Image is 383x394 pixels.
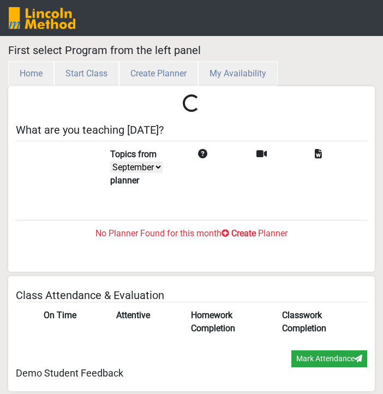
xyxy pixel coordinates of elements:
button: Start Class [54,61,119,86]
button: Mark Attendance [291,350,367,367]
th: Classwork Completion [276,302,367,342]
h5: Class Attendance & Evaluation [16,289,367,302]
th: On Time [37,302,110,342]
td: Topics from planner [104,141,191,194]
a: Create Planner [119,68,198,79]
a: My Availability [198,68,278,79]
button: My Availability [198,61,278,86]
label: No Planner Found for this month [95,227,222,240]
h5: Demo Student Feedback [16,367,367,379]
img: SGY6awQAAAABJRU5ErkJggg== [9,7,75,29]
a: Start Class [54,68,119,79]
h5: First select Program from the left panel [8,44,375,57]
th: Homework Completion [184,302,276,342]
a: No Planner Found for this month Create Planner [16,194,367,255]
button: Home [8,61,54,86]
span: Planner [258,228,288,238]
th: Attentive [110,302,184,342]
label: Create [231,227,256,240]
h5: What are you teaching [DATE]? [16,123,367,136]
a: Home [8,68,54,79]
button: Create Planner [119,61,198,86]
